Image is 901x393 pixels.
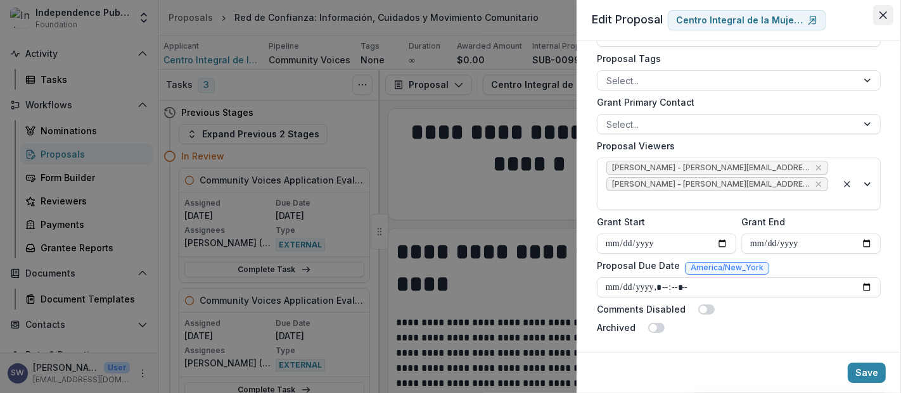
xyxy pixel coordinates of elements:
[814,161,824,174] div: Remove Sherella Williams - sherella@independencemedia.org
[597,321,636,334] label: Archived
[597,139,873,153] label: Proposal Viewers
[741,215,873,228] label: Grant End
[691,263,764,272] span: America/New_York
[840,177,855,192] div: Clear selected options
[848,363,886,383] button: Save
[597,96,873,109] label: Grant Primary Contact
[597,52,873,65] label: Proposal Tags
[597,303,686,316] label: Comments Disabled
[668,10,826,30] a: Centro Integral de la Mujer Madre Tierra
[873,5,893,25] button: Close
[592,13,663,26] span: Edit Proposal
[597,259,680,272] label: Proposal Due Date
[612,163,810,172] span: [PERSON_NAME] - [PERSON_NAME][EMAIL_ADDRESS][DOMAIN_NAME]
[676,15,803,26] p: Centro Integral de la Mujer Madre Tierra
[814,178,824,190] div: Remove Lorraine Jabouin - lorraine@independencemedia.org
[597,215,729,228] label: Grant Start
[612,180,810,189] span: [PERSON_NAME] - [PERSON_NAME][EMAIL_ADDRESS][DOMAIN_NAME]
